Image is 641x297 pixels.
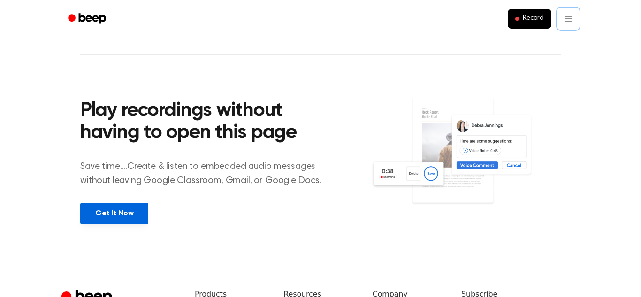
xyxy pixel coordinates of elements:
a: Beep [61,10,114,28]
p: Save time....Create & listen to embedded audio messages without leaving Google Classroom, Gmail, ... [80,160,333,188]
a: Get It Now [80,203,148,224]
button: Record [508,9,551,29]
button: Open menu [557,8,580,30]
span: Record [523,15,544,23]
img: Voice Comments on Docs and Recording Widget [371,97,561,223]
h2: Play recordings without having to open this page [80,100,333,145]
